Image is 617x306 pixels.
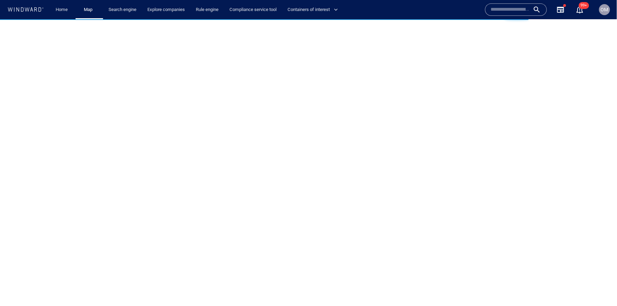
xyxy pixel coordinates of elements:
[81,4,98,16] a: Map
[106,4,139,16] a: Search engine
[227,4,279,16] a: Compliance service tool
[579,2,589,9] span: 99+
[285,4,344,16] button: Containers of interest
[574,4,585,15] a: 99+
[588,275,612,301] iframe: Chat
[601,7,608,12] span: OM
[576,6,584,14] div: Notification center
[145,4,188,16] a: Explore companies
[53,4,71,16] a: Home
[576,6,584,14] button: 99+
[193,4,221,16] a: Rule engine
[78,4,100,16] button: Map
[288,6,338,14] span: Containers of interest
[51,4,73,16] button: Home
[598,3,612,17] button: OM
